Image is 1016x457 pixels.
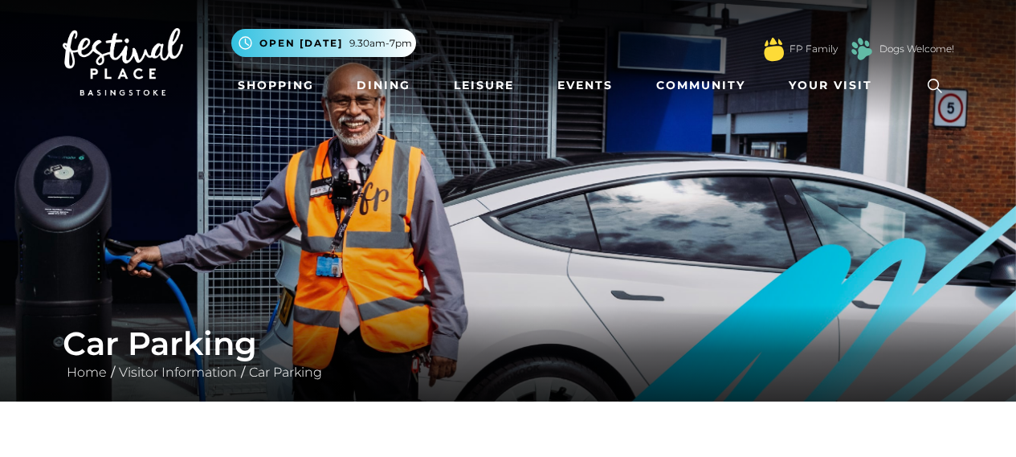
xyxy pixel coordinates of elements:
[650,71,752,100] a: Community
[790,42,838,56] a: FP Family
[231,71,320,100] a: Shopping
[350,71,417,100] a: Dining
[115,365,241,380] a: Visitor Information
[782,71,887,100] a: Your Visit
[447,71,520,100] a: Leisure
[259,36,343,51] span: Open [DATE]
[63,324,954,363] h1: Car Parking
[349,36,412,51] span: 9.30am-7pm
[551,71,619,100] a: Events
[63,28,183,96] img: Festival Place Logo
[789,77,872,94] span: Your Visit
[231,29,416,57] button: Open [DATE] 9.30am-7pm
[879,42,954,56] a: Dogs Welcome!
[63,365,111,380] a: Home
[51,324,966,382] div: / /
[245,365,326,380] a: Car Parking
